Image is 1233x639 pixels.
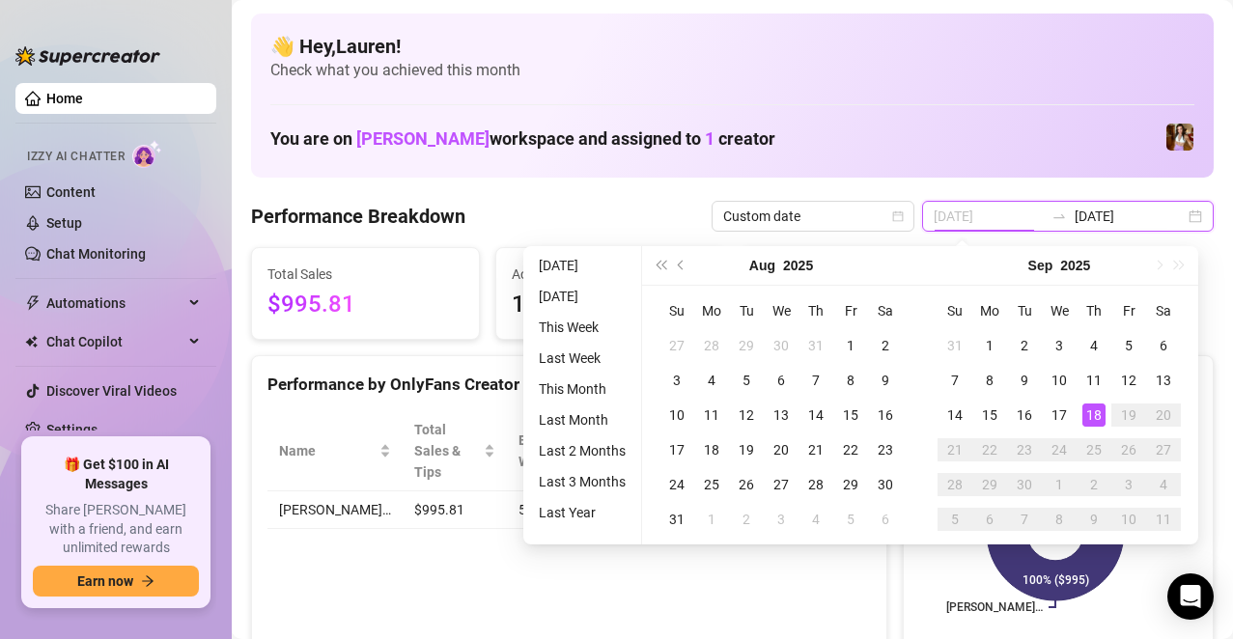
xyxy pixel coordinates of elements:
[267,491,403,529] td: [PERSON_NAME]…
[729,328,764,363] td: 2025-07-29
[749,246,775,285] button: Choose a month
[729,502,764,537] td: 2025-09-02
[1152,473,1175,496] div: 4
[694,293,729,328] th: Mo
[978,473,1001,496] div: 29
[783,246,813,285] button: Choose a year
[978,438,1001,461] div: 22
[938,398,972,432] td: 2025-09-14
[33,456,199,493] span: 🎁 Get $100 in AI Messages
[1167,573,1214,620] div: Open Intercom Messenger
[839,334,862,357] div: 1
[1028,246,1053,285] button: Choose a month
[1013,369,1036,392] div: 9
[943,334,967,357] div: 31
[972,398,1007,432] td: 2025-09-15
[729,467,764,502] td: 2025-08-26
[770,369,793,392] div: 6
[833,293,868,328] th: Fr
[1007,328,1042,363] td: 2025-09-02
[665,473,688,496] div: 24
[700,508,723,531] div: 1
[1042,293,1077,328] th: We
[1048,473,1071,496] div: 1
[874,369,897,392] div: 9
[1152,508,1175,531] div: 11
[665,334,688,357] div: 27
[972,293,1007,328] th: Mo
[943,508,967,531] div: 5
[874,334,897,357] div: 2
[132,140,162,168] img: AI Chatter
[943,369,967,392] div: 7
[735,473,758,496] div: 26
[799,293,833,328] th: Th
[1007,467,1042,502] td: 2025-09-30
[1042,467,1077,502] td: 2025-10-01
[799,363,833,398] td: 2025-08-07
[770,403,793,427] div: 13
[1146,467,1181,502] td: 2025-10-04
[764,293,799,328] th: We
[1051,208,1067,224] span: swap-right
[507,491,618,529] td: 58.0 h
[1042,398,1077,432] td: 2025-09-17
[46,91,83,106] a: Home
[251,203,465,230] h4: Performance Breakdown
[839,403,862,427] div: 15
[694,502,729,537] td: 2025-09-01
[267,287,463,323] span: $995.81
[665,438,688,461] div: 17
[531,470,633,493] li: Last 3 Months
[1060,246,1090,285] button: Choose a year
[1117,473,1140,496] div: 3
[1082,508,1106,531] div: 9
[735,438,758,461] div: 19
[764,432,799,467] td: 2025-08-20
[356,128,490,149] span: [PERSON_NAME]
[868,328,903,363] td: 2025-08-02
[267,411,403,491] th: Name
[972,432,1007,467] td: 2025-09-22
[1117,334,1140,357] div: 5
[1146,398,1181,432] td: 2025-09-20
[694,328,729,363] td: 2025-07-28
[1146,363,1181,398] td: 2025-09-13
[874,403,897,427] div: 16
[934,206,1044,227] input: Start date
[665,508,688,531] div: 31
[1152,403,1175,427] div: 20
[804,508,827,531] div: 4
[403,411,507,491] th: Total Sales & Tips
[531,347,633,370] li: Last Week
[1075,206,1185,227] input: End date
[512,287,708,323] span: 155
[833,502,868,537] td: 2025-09-05
[1077,328,1111,363] td: 2025-09-04
[33,501,199,558] span: Share [PERSON_NAME] with a friend, and earn unlimited rewards
[868,502,903,537] td: 2025-09-06
[804,369,827,392] div: 7
[1077,432,1111,467] td: 2025-09-25
[650,246,671,285] button: Last year (Control + left)
[764,328,799,363] td: 2025-07-30
[1013,403,1036,427] div: 16
[1007,432,1042,467] td: 2025-09-23
[1013,473,1036,496] div: 30
[1042,432,1077,467] td: 2025-09-24
[659,398,694,432] td: 2025-08-10
[892,210,904,222] span: calendar
[972,502,1007,537] td: 2025-10-06
[1082,473,1106,496] div: 2
[764,467,799,502] td: 2025-08-27
[735,369,758,392] div: 5
[46,246,146,262] a: Chat Monitoring
[1146,328,1181,363] td: 2025-09-06
[1013,508,1036,531] div: 7
[799,398,833,432] td: 2025-08-14
[267,372,871,398] div: Performance by OnlyFans Creator
[1077,363,1111,398] td: 2025-09-11
[694,432,729,467] td: 2025-08-18
[1077,398,1111,432] td: 2025-09-18
[671,246,692,285] button: Previous month (PageUp)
